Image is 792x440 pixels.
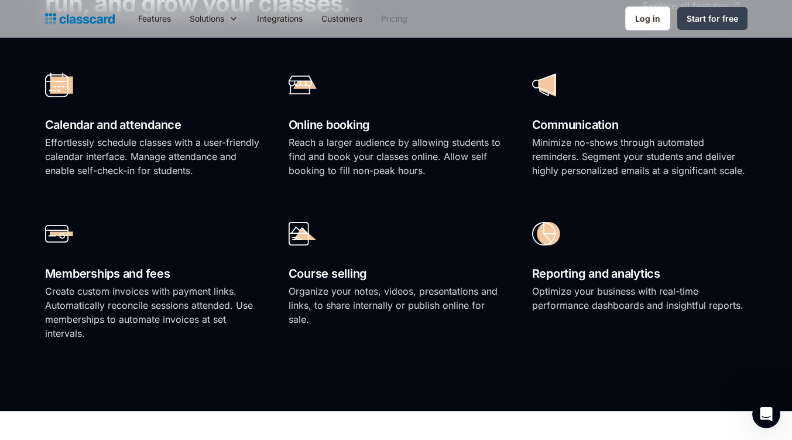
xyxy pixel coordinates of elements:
h2: Reporting and analytics [532,264,748,284]
a: Integrations [248,5,312,32]
a: Start for free [677,7,748,30]
div: Start for free [687,12,738,25]
h2: Memberships and fees [45,264,260,284]
p: Minimize no-shows through automated reminders. Segment your students and deliver highly personali... [532,135,748,178]
a: Pricing [372,5,417,32]
iframe: Intercom live chat [752,400,780,428]
div: Solutions [190,12,224,25]
h2: Course selling [289,264,504,284]
div: Solutions [180,5,248,32]
a: home [45,11,115,27]
a: Features [129,5,180,32]
p: Reach a larger audience by allowing students to find and book your classes online. Allow self boo... [289,135,504,178]
p: Create custom invoices with payment links. Automatically reconcile sessions attended. Use members... [45,284,260,340]
h2: Calendar and attendance [45,115,260,135]
h2: Online booking [289,115,504,135]
div: Log in [635,12,660,25]
a: Customers [312,5,372,32]
p: Effortlessly schedule classes with a user-friendly calendar interface. Manage attendance and enab... [45,135,260,178]
p: Organize your notes, videos, presentations and links, to share internally or publish online for s... [289,284,504,326]
p: Optimize your business with real-time performance dashboards and insightful reports. [532,284,748,312]
h2: Communication [532,115,748,135]
a: Log in [625,6,670,30]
